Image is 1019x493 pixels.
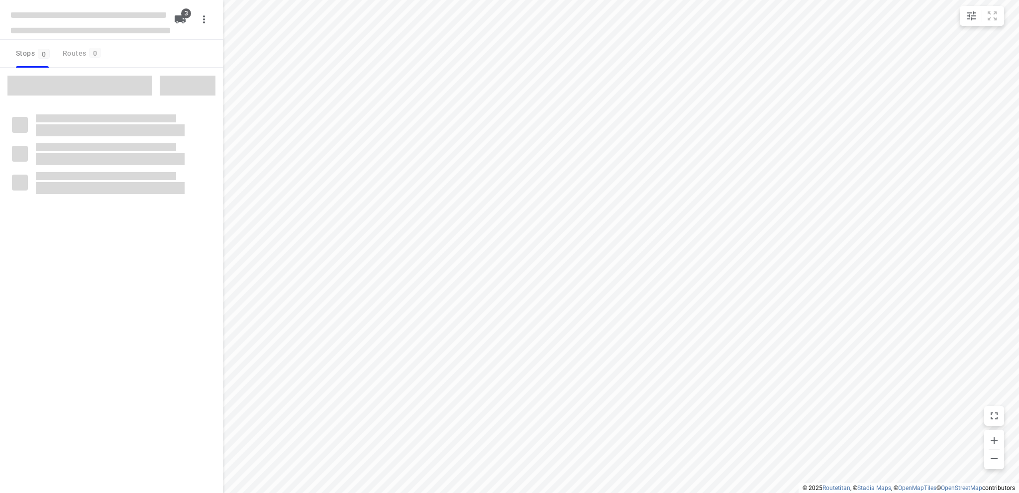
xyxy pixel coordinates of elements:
[822,485,850,492] a: Routetitan
[898,485,936,492] a: OpenMapTiles
[803,485,1015,492] li: © 2025 , © , © © contributors
[960,6,1004,26] div: small contained button group
[857,485,891,492] a: Stadia Maps
[941,485,982,492] a: OpenStreetMap
[962,6,982,26] button: Map settings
